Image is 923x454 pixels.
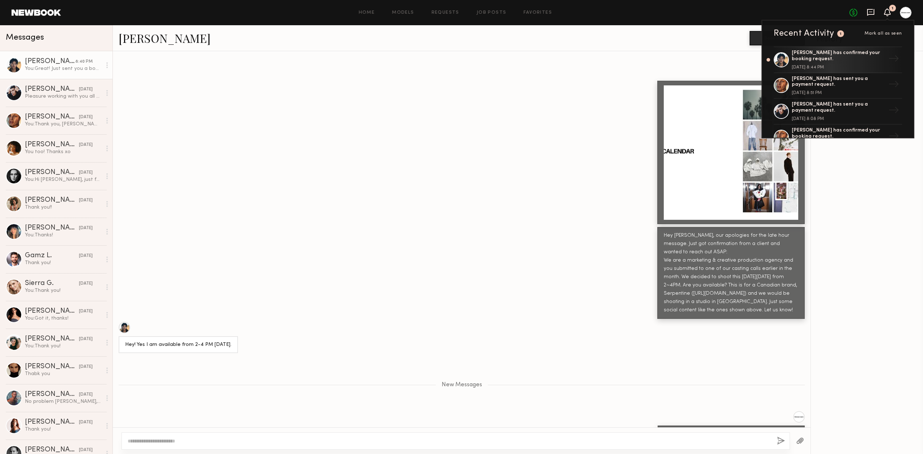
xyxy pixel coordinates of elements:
[886,102,902,121] div: →
[79,253,93,259] div: [DATE]
[442,382,482,388] span: New Messages
[25,335,79,343] div: [PERSON_NAME]
[79,169,93,176] div: [DATE]
[25,343,102,350] div: You: Thank you!
[79,142,93,148] div: [DATE]
[792,76,886,88] div: [PERSON_NAME] has sent you a payment request.
[886,76,902,95] div: →
[25,65,102,72] div: You: Great! Just sent you a booking request for [DATE] 2~4PM!
[79,86,93,93] div: [DATE]
[792,102,886,114] div: [PERSON_NAME] has sent you a payment request.
[886,50,902,69] div: →
[75,58,93,65] div: 8:40 PM
[25,113,79,121] div: [PERSON_NAME]
[125,341,231,349] div: Hey! Yes I am available from 2-4 PM [DATE].
[774,29,834,38] div: Recent Activity
[25,315,102,322] div: You: Got it, thanks!
[25,426,102,433] div: Thank you!
[477,10,507,15] a: Job Posts
[79,197,93,204] div: [DATE]
[25,419,79,426] div: [PERSON_NAME]
[25,58,75,65] div: [PERSON_NAME]
[750,35,805,41] a: Book model
[25,197,79,204] div: [PERSON_NAME]
[792,91,886,95] div: [DATE] 8:51 PM
[750,31,805,45] button: Book model
[79,391,93,398] div: [DATE]
[79,336,93,343] div: [DATE]
[25,398,102,405] div: No problem [PERSON_NAME], I had a great time working with you and the crew!
[886,128,902,147] div: →
[25,370,102,377] div: Thabk you
[25,86,79,93] div: [PERSON_NAME]
[774,99,902,125] a: [PERSON_NAME] has sent you a payment request.[DATE] 8:08 PM→
[792,117,886,121] div: [DATE] 8:08 PM
[79,225,93,232] div: [DATE]
[25,141,79,148] div: [PERSON_NAME]
[79,308,93,315] div: [DATE]
[892,6,893,10] div: 1
[792,128,886,140] div: [PERSON_NAME] has confirmed your booking request.
[774,46,902,73] a: [PERSON_NAME] has confirmed your booking request.[DATE] 8:44 PM→
[25,252,79,259] div: Gamz L.
[79,447,93,454] div: [DATE]
[392,10,414,15] a: Models
[25,280,79,287] div: Sierra G.
[79,114,93,121] div: [DATE]
[119,30,211,46] a: [PERSON_NAME]
[25,121,102,128] div: You: Thank you, [PERSON_NAME]!
[25,224,79,232] div: [PERSON_NAME]
[792,50,886,62] div: [PERSON_NAME] has confirmed your booking request.
[25,391,79,398] div: [PERSON_NAME]
[25,204,102,211] div: Thank you!!
[25,169,79,176] div: [PERSON_NAME]
[792,65,886,70] div: [DATE] 8:44 PM
[25,93,102,100] div: Pleasure working with you all had a blast!
[25,259,102,266] div: Thank you!
[79,280,93,287] div: [DATE]
[524,10,552,15] a: Favorites
[25,148,102,155] div: You too! Thanks xo
[774,125,902,151] a: [PERSON_NAME] has confirmed your booking request.→
[840,32,842,36] div: 1
[865,31,902,36] span: Mark all as seen
[774,73,902,99] a: [PERSON_NAME] has sent you a payment request.[DATE] 8:51 PM→
[25,446,79,454] div: [PERSON_NAME]
[25,363,79,370] div: [PERSON_NAME]
[6,34,44,42] span: Messages
[25,308,79,315] div: [PERSON_NAME]
[664,232,798,315] div: Hey [PERSON_NAME], our apologies for the late hour message. Just got confirmation from a client a...
[25,287,102,294] div: You: Thank you!
[79,364,93,370] div: [DATE]
[25,232,102,239] div: You: Thanks!
[359,10,375,15] a: Home
[25,176,102,183] div: You: Hi [PERSON_NAME], just following up. Does this work for you?
[432,10,459,15] a: Requests
[79,419,93,426] div: [DATE]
